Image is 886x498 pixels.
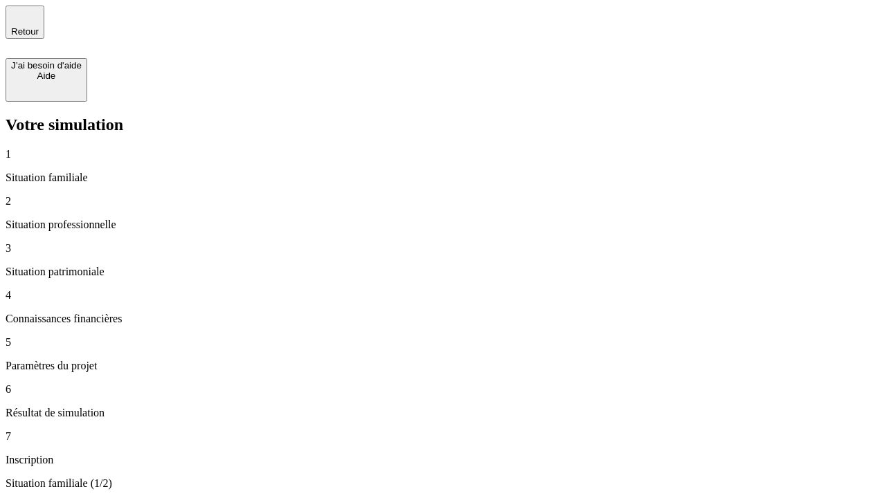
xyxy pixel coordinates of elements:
p: 5 [6,336,880,349]
p: Inscription [6,454,880,466]
p: 7 [6,430,880,443]
p: 6 [6,383,880,396]
p: 3 [6,242,880,255]
span: Retour [11,26,39,37]
p: 2 [6,195,880,207]
button: J’ai besoin d'aideAide [6,58,87,102]
p: Résultat de simulation [6,407,880,419]
div: J’ai besoin d'aide [11,60,82,71]
div: Aide [11,71,82,81]
p: Situation familiale [6,172,880,184]
h2: Votre simulation [6,116,880,134]
p: Situation patrimoniale [6,266,880,278]
button: Retour [6,6,44,39]
p: 1 [6,148,880,160]
p: Connaissances financières [6,313,880,325]
p: Situation professionnelle [6,219,880,231]
p: 4 [6,289,880,302]
p: Situation familiale (1/2) [6,477,880,490]
p: Paramètres du projet [6,360,880,372]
